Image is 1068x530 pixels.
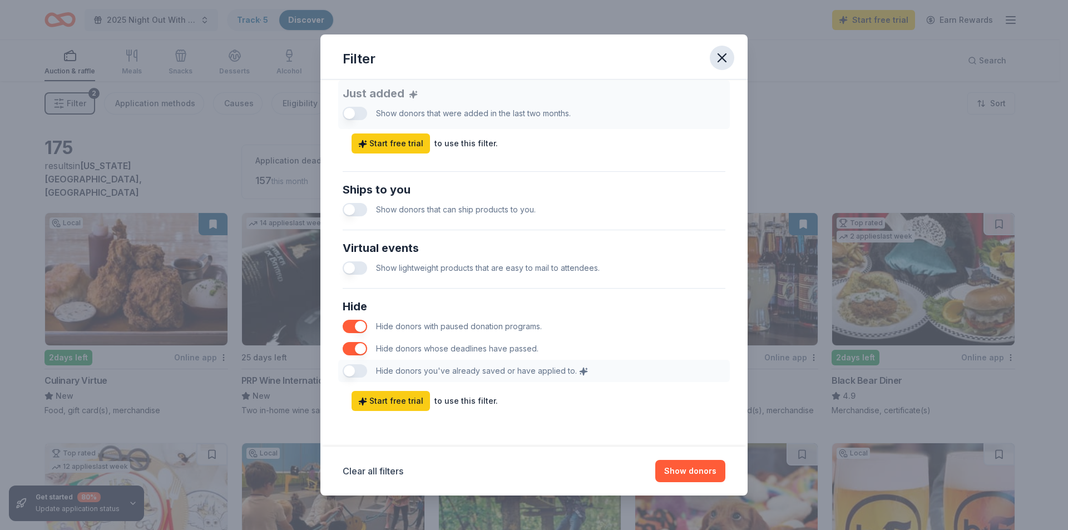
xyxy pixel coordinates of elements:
button: Show donors [655,460,725,482]
div: Virtual events [343,239,725,257]
span: Show donors that can ship products to you. [376,205,536,214]
span: Hide donors whose deadlines have passed. [376,344,538,353]
div: Hide [343,298,725,315]
button: Clear all filters [343,464,403,478]
a: Start free trial [352,133,430,153]
div: Filter [343,50,375,68]
span: Start free trial [358,394,423,408]
span: Show lightweight products that are easy to mail to attendees. [376,263,600,273]
span: Hide donors with paused donation programs. [376,321,542,331]
a: Start free trial [352,391,430,411]
span: Start free trial [358,137,423,150]
div: Ships to you [343,181,725,199]
div: to use this filter. [434,137,498,150]
div: to use this filter. [434,394,498,408]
